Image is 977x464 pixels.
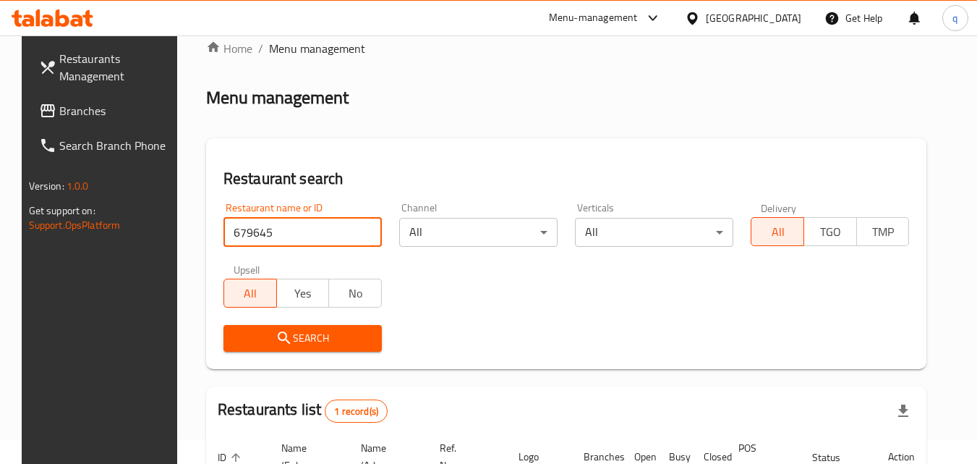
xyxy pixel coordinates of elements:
button: All [751,217,804,246]
a: Search Branch Phone [27,128,185,163]
span: Get support on: [29,201,95,220]
span: No [335,283,376,304]
div: All [399,218,558,247]
a: Restaurants Management [27,41,185,93]
span: q [952,10,957,26]
nav: breadcrumb [206,40,927,57]
span: Version: [29,177,64,195]
div: Export file [886,394,921,429]
button: TMP [856,217,910,246]
input: Search for restaurant name or ID.. [223,218,382,247]
span: 1 record(s) [325,405,387,418]
div: [GEOGRAPHIC_DATA] [706,10,801,26]
span: TMP [863,222,904,242]
span: Branches [59,102,174,119]
span: Search Branch Phone [59,137,174,154]
span: Restaurants Management [59,50,174,85]
h2: Restaurants list [218,399,388,423]
span: 1.0.0 [67,177,89,195]
span: Yes [283,283,324,304]
div: All [575,218,733,247]
button: Yes [276,279,330,308]
div: Total records count [325,400,388,423]
span: Menu management [269,40,365,57]
button: Search [223,325,382,352]
li: / [258,40,263,57]
span: Search [235,329,370,347]
a: Home [206,40,252,57]
button: No [328,279,382,308]
label: Upsell [234,264,260,274]
span: TGO [810,222,851,242]
h2: Menu management [206,86,349,109]
a: Support.OpsPlatform [29,216,121,235]
h2: Restaurant search [223,168,910,190]
button: All [223,279,277,308]
span: All [757,222,798,242]
button: TGO [803,217,857,246]
div: Menu-management [549,9,638,27]
span: All [230,283,271,304]
a: Branches [27,93,185,128]
label: Delivery [761,203,797,213]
